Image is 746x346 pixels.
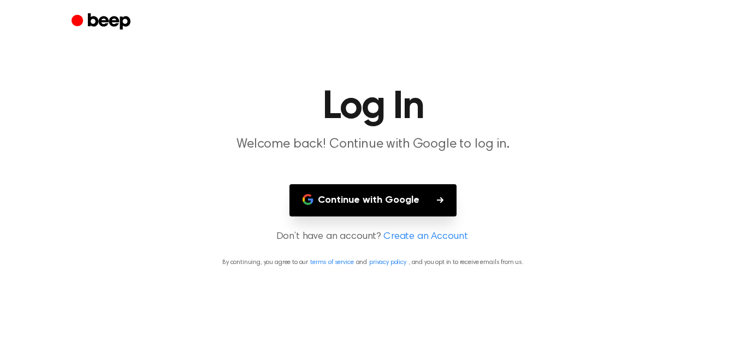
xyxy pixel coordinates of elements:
a: terms of service [310,259,353,266]
a: privacy policy [369,259,406,266]
p: By continuing, you agree to our and , and you opt in to receive emails from us. [13,257,733,267]
button: Continue with Google [289,184,457,216]
h1: Log In [93,87,653,127]
a: Beep [72,11,133,33]
p: Welcome back! Continue with Google to log in. [163,136,583,154]
p: Don’t have an account? [13,230,733,244]
a: Create an Account [383,230,467,244]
